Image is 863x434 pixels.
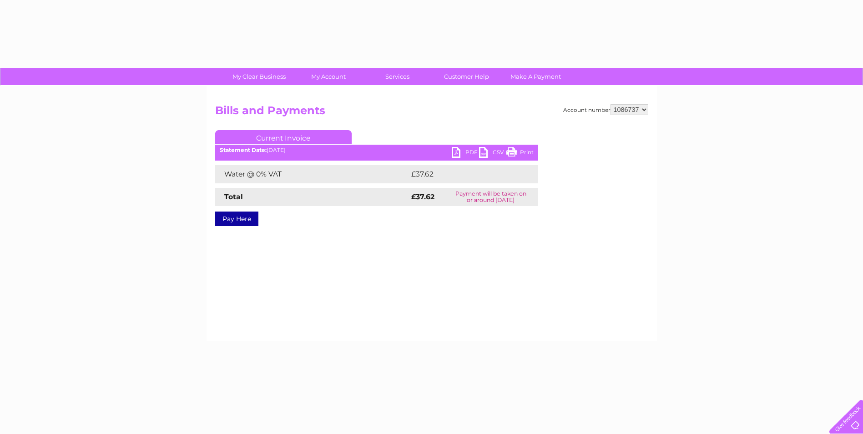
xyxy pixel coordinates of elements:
[215,165,409,183] td: Water @ 0% VAT
[215,147,538,153] div: [DATE]
[411,192,434,201] strong: £37.62
[506,147,534,160] a: Print
[409,165,520,183] td: £37.62
[452,147,479,160] a: PDF
[429,68,504,85] a: Customer Help
[215,130,352,144] a: Current Invoice
[444,188,538,206] td: Payment will be taken on or around [DATE]
[479,147,506,160] a: CSV
[220,146,267,153] b: Statement Date:
[291,68,366,85] a: My Account
[215,104,648,121] h2: Bills and Payments
[224,192,243,201] strong: Total
[498,68,573,85] a: Make A Payment
[222,68,297,85] a: My Clear Business
[360,68,435,85] a: Services
[215,212,258,226] a: Pay Here
[563,104,648,115] div: Account number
